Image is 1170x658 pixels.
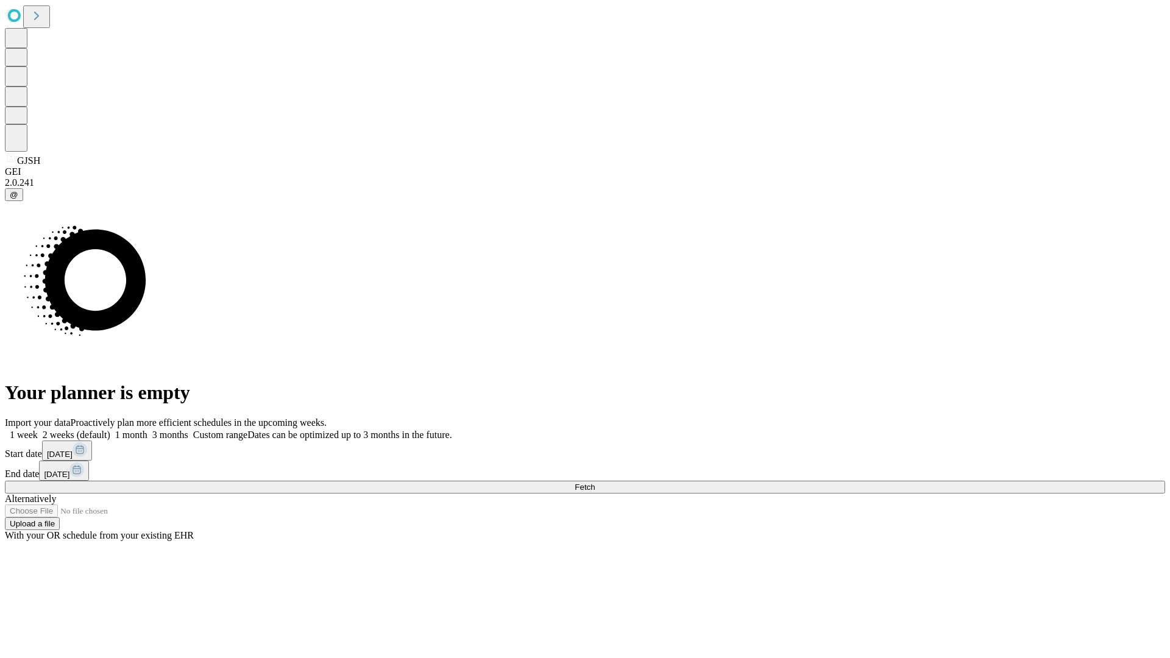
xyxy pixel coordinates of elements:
button: [DATE] [42,440,92,461]
span: Alternatively [5,493,56,504]
div: End date [5,461,1165,481]
span: [DATE] [44,470,69,479]
div: Start date [5,440,1165,461]
span: 2 weeks (default) [43,430,110,440]
span: Proactively plan more efficient schedules in the upcoming weeks. [71,417,327,428]
span: GJSH [17,155,40,166]
div: GEI [5,166,1165,177]
span: Custom range [193,430,247,440]
span: Dates can be optimized up to 3 months in the future. [247,430,452,440]
h1: Your planner is empty [5,381,1165,404]
button: [DATE] [39,461,89,481]
span: Fetch [575,483,595,492]
span: @ [10,190,18,199]
span: 1 week [10,430,38,440]
button: Fetch [5,481,1165,493]
div: 2.0.241 [5,177,1165,188]
span: 3 months [152,430,188,440]
button: Upload a file [5,517,60,530]
button: @ [5,188,23,201]
span: 1 month [115,430,147,440]
span: Import your data [5,417,71,428]
span: [DATE] [47,450,73,459]
span: With your OR schedule from your existing EHR [5,530,194,540]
